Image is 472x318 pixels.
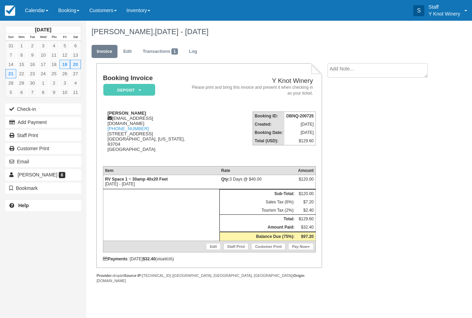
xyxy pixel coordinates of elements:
a: Staff Print [224,243,249,250]
a: 10 [59,88,70,97]
td: $120.00 [296,190,315,198]
a: 27 [70,69,81,78]
th: Wed [38,33,48,41]
a: 6 [16,88,27,97]
b: Help [18,203,29,208]
th: Total (USD): [253,137,285,145]
button: Bookmark [5,183,81,194]
small: 9035 [164,257,172,261]
a: Customer Print [251,243,285,250]
strong: Qty [221,177,229,182]
a: Invoice [92,45,117,58]
a: Transactions1 [138,45,183,58]
strong: [PERSON_NAME] [107,110,146,116]
th: Sat [70,33,81,41]
a: [PERSON_NAME] 6 [5,169,81,180]
h1: Booking Invoice [103,75,188,82]
a: 5 [6,88,16,97]
strong: Provider: [96,273,113,278]
th: Sun [6,33,16,41]
a: 21 [6,69,16,78]
a: Log [184,45,202,58]
a: Edit [118,45,137,58]
a: 11 [70,88,81,97]
a: 3 [38,41,48,50]
strong: Source IP: [124,273,142,278]
a: 23 [27,69,38,78]
a: 8 [38,88,48,97]
span: 1 [171,48,178,55]
th: Amount [296,166,315,175]
a: 30 [27,78,38,88]
a: 18 [49,60,59,69]
th: Booking Date: [253,128,285,137]
th: Thu [49,33,59,41]
td: [DATE] - [DATE] [103,175,219,189]
td: [DATE] [284,128,315,137]
strong: RV Space 1 ~ 30amp 40x20 Feet [105,177,168,182]
a: 9 [49,88,59,97]
div: S [413,5,424,16]
div: : [DATE] (visa ) [103,257,316,261]
button: Add Payment [5,117,81,128]
th: Rate [219,166,296,175]
a: 7 [27,88,38,97]
th: Total: [219,215,296,223]
a: 14 [6,60,16,69]
td: $129.60 [284,137,315,145]
strong: $97.20 [301,234,314,239]
th: Item [103,166,219,175]
th: Fri [59,33,70,41]
a: 25 [49,69,59,78]
td: 3 Days @ $40.00 [219,175,296,189]
a: 16 [27,60,38,69]
a: Customer Print [5,143,81,154]
button: Email [5,156,81,167]
a: 3 [59,78,70,88]
h2: Y Knot Winery [191,77,313,85]
div: $120.00 [298,177,313,187]
a: 19 [59,60,70,69]
td: Tourism Tax (2%): [219,206,296,215]
a: 2 [49,78,59,88]
span: [PERSON_NAME] [18,172,57,177]
a: 17 [38,60,48,69]
a: 1 [38,78,48,88]
a: 29 [16,78,27,88]
td: $2.40 [296,206,315,215]
span: 6 [59,172,65,178]
td: $7.20 [296,198,315,206]
span: [DATE] - [DATE] [155,27,208,36]
td: $129.60 [296,215,315,223]
td: $32.40 [296,223,315,232]
a: 11 [49,50,59,60]
a: 9 [27,50,38,60]
a: 4 [49,41,59,50]
th: Sub-Total: [219,190,296,198]
a: 24 [38,69,48,78]
em: Deposit [103,84,155,96]
a: 7 [6,50,16,60]
a: 2 [27,41,38,50]
a: 15 [16,60,27,69]
strong: [DATE] [35,27,51,32]
a: Pay Now [288,243,313,250]
a: 4 [70,78,81,88]
a: 8 [16,50,27,60]
a: Edit [206,243,220,250]
a: Deposit [103,84,153,96]
address: Please print and bring this invoice and present it when checking in as your ticket. [191,85,313,96]
strong: Origin [293,273,304,278]
td: [DATE] [284,120,315,128]
button: Check-in [5,104,81,115]
a: Staff Print [5,130,81,141]
a: 5 [59,41,70,50]
div: droplet [TECHNICAL_ID] ([GEOGRAPHIC_DATA], [GEOGRAPHIC_DATA], [GEOGRAPHIC_DATA]) : [DOMAIN_NAME] [96,273,322,283]
th: Created: [253,120,285,128]
a: 6 [70,41,81,50]
a: Help [5,200,81,211]
p: Staff [428,3,460,10]
strong: $32.40 [143,257,155,261]
th: Mon [16,33,27,41]
a: 13 [70,50,81,60]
